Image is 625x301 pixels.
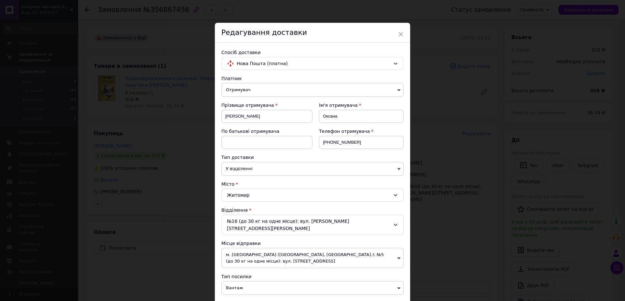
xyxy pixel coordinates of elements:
[221,162,404,176] span: У відділенні
[221,155,254,160] span: Тип доставки
[221,129,279,134] span: По батькові отримувача
[221,207,404,213] div: Відділення
[221,103,274,108] span: Прізвище отримувача
[221,248,404,268] span: м. [GEOGRAPHIC_DATA] ([GEOGRAPHIC_DATA], [GEOGRAPHIC_DATA].): №5 (до 30 кг на одне місце): вул. [...
[221,83,404,97] span: Отримувач
[221,281,404,295] span: Вантаж
[221,49,404,56] div: Спосіб доставки
[221,215,404,235] div: №16 (до 30 кг на одне місце): вул. [PERSON_NAME][STREET_ADDRESS][PERSON_NAME]
[215,23,410,43] div: Редагування доставки
[319,103,358,108] span: Ім'я отримувача
[221,241,261,246] span: Місце відправки
[237,60,390,67] span: Нова Пошта (платна)
[319,136,404,149] input: +380
[221,274,251,279] span: Тип посилки
[221,76,242,81] span: Платник
[398,29,404,40] span: ×
[221,189,404,202] div: Житомир
[221,181,404,187] div: Місто
[319,129,370,134] span: Телефон отримувача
